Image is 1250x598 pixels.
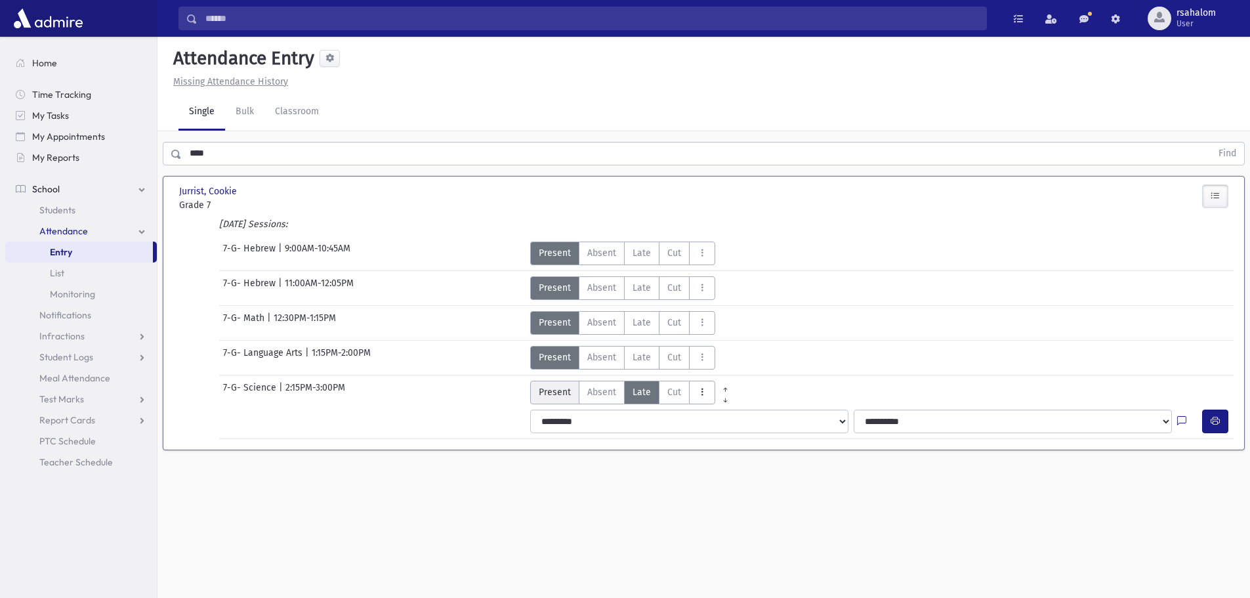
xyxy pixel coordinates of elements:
a: Home [5,53,157,74]
span: | [279,381,285,404]
span: Student Logs [39,351,93,363]
a: My Tasks [5,105,157,126]
img: AdmirePro [10,5,86,32]
span: List [50,267,64,279]
span: Cut [667,316,681,330]
span: Absent [587,385,616,399]
div: AttTypes [530,311,715,335]
span: 12:30PM-1:15PM [274,311,336,335]
span: Absent [587,246,616,260]
a: Bulk [225,94,264,131]
span: Test Marks [39,393,84,405]
span: rsahalom [1177,8,1216,18]
a: Attendance [5,221,157,242]
span: Home [32,57,57,69]
span: 7-G- Hebrew [223,276,278,300]
span: Cut [667,281,681,295]
span: | [278,276,285,300]
span: Time Tracking [32,89,91,100]
span: My Appointments [32,131,105,142]
span: Notifications [39,309,91,321]
span: Cut [667,385,681,399]
span: 1:15PM-2:00PM [312,346,371,370]
span: Late [633,385,651,399]
span: Late [633,281,651,295]
a: Classroom [264,94,329,131]
a: Notifications [5,305,157,326]
span: | [278,242,285,265]
a: Entry [5,242,153,263]
a: My Appointments [5,126,157,147]
span: Late [633,351,651,364]
span: Present [539,281,571,295]
span: My Tasks [32,110,69,121]
a: Missing Attendance History [168,76,288,87]
span: Attendance [39,225,88,237]
span: Late [633,316,651,330]
span: Entry [50,246,72,258]
i: [DATE] Sessions: [219,219,287,230]
span: 7-G- Hebrew [223,242,278,265]
span: Report Cards [39,414,95,426]
span: Grade 7 [179,198,343,212]
a: Teacher Schedule [5,452,157,473]
a: Single [178,94,225,131]
span: Present [539,351,571,364]
span: Present [539,246,571,260]
div: AttTypes [530,346,715,370]
button: Find [1211,142,1244,165]
a: Infractions [5,326,157,347]
a: Monitoring [5,284,157,305]
span: Absent [587,351,616,364]
div: AttTypes [530,276,715,300]
span: Infractions [39,330,85,342]
span: Present [539,385,571,399]
a: Meal Attendance [5,368,157,389]
span: 7-G- Language Arts [223,346,305,370]
span: Teacher Schedule [39,456,113,468]
span: | [305,346,312,370]
input: Search [198,7,986,30]
span: Cut [667,351,681,364]
span: Absent [587,316,616,330]
span: User [1177,18,1216,29]
span: Present [539,316,571,330]
span: Jurrist, Cookie [179,184,240,198]
a: List [5,263,157,284]
a: Time Tracking [5,84,157,105]
a: School [5,179,157,200]
span: Students [39,204,75,216]
a: All Prior [715,381,736,391]
div: AttTypes [530,242,715,265]
span: Cut [667,246,681,260]
a: Student Logs [5,347,157,368]
span: My Reports [32,152,79,163]
a: Test Marks [5,389,157,410]
h5: Attendance Entry [168,47,314,70]
span: Late [633,246,651,260]
span: 2:15PM-3:00PM [285,381,345,404]
a: My Reports [5,147,157,168]
span: Monitoring [50,288,95,300]
span: School [32,183,60,195]
span: PTC Schedule [39,435,96,447]
span: 9:00AM-10:45AM [285,242,350,265]
a: All Later [715,391,736,402]
a: Report Cards [5,410,157,431]
a: PTC Schedule [5,431,157,452]
span: 7-G- Math [223,311,267,335]
u: Missing Attendance History [173,76,288,87]
div: AttTypes [530,381,736,404]
span: 7-G- Science [223,381,279,404]
a: Students [5,200,157,221]
span: Meal Attendance [39,372,110,384]
span: | [267,311,274,335]
span: Absent [587,281,616,295]
span: 11:00AM-12:05PM [285,276,354,300]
